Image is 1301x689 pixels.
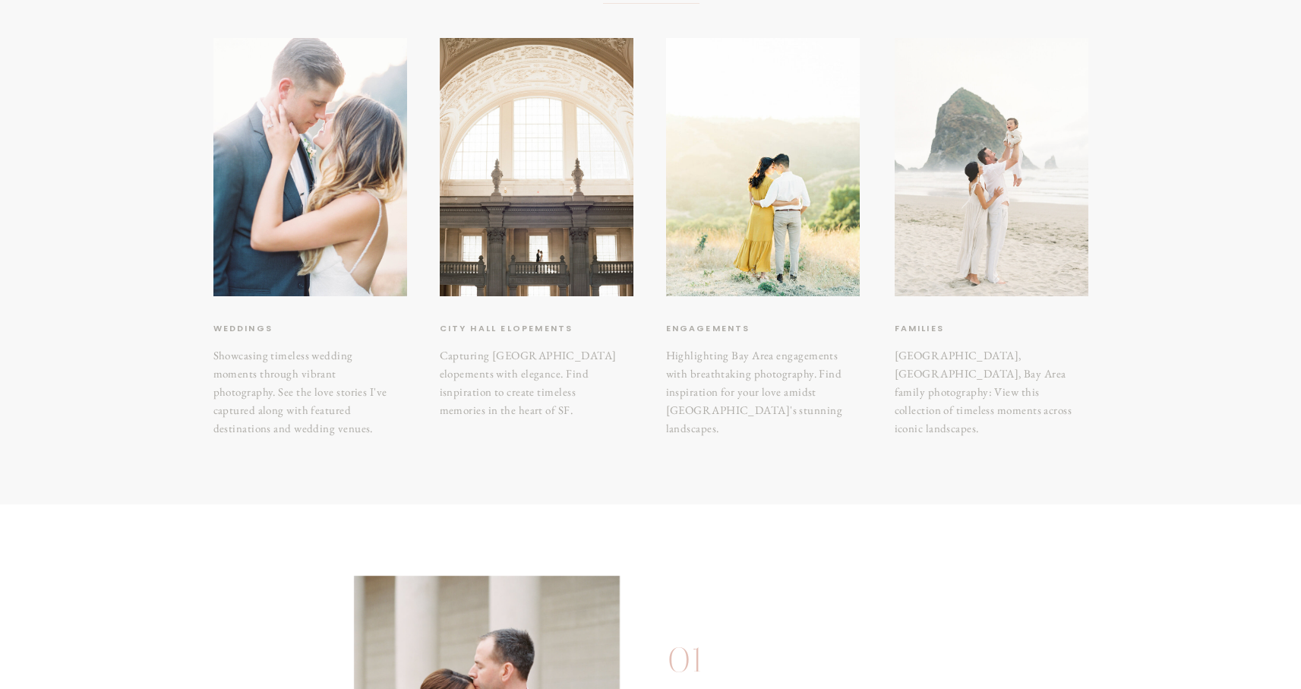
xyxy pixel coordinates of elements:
a: Engagements [666,321,805,337]
a: Families [895,321,1043,337]
h3: Highlighting Bay Area engagements with breathtaking photography. Find inspiration for your love a... [666,346,850,428]
h1: 01 [668,637,800,662]
h3: Showcasing timeless wedding moments through vibrant photography. See the love stories I've captur... [213,346,398,399]
h3: Capturing [GEOGRAPHIC_DATA] elopements with elegance. Find isnpiration to create timeless memorie... [440,346,624,400]
a: [GEOGRAPHIC_DATA], [GEOGRAPHIC_DATA], Bay Area family photography: View this collection of timele... [895,346,1079,428]
a: City hall elopements [440,321,591,337]
a: weddings [213,321,341,337]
